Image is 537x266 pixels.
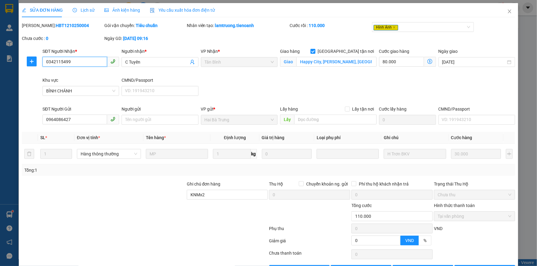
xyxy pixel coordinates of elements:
[384,149,446,159] input: Ghi Chú
[290,22,371,29] div: Cước rồi :
[451,135,472,140] span: Cước hàng
[451,149,501,159] input: 0
[22,35,103,42] div: Chưa cước :
[438,190,511,199] span: Chưa thu
[73,8,77,12] span: clock-circle
[439,106,515,112] div: CMND/Passport
[22,22,103,29] div: [PERSON_NAME]:
[201,106,278,112] div: VP gửi
[104,22,186,29] div: Gói vận chuyển:
[110,59,115,64] span: phone
[104,8,140,13] span: Ảnh kiện hàng
[269,250,351,260] div: Chưa thanh toán
[280,107,298,111] span: Lấy hàng
[187,22,289,29] div: Nhân viên tạo:
[280,115,294,124] span: Lấy
[24,167,207,174] div: Tổng: 1
[269,225,351,236] div: Phụ thu
[22,8,26,12] span: edit
[187,190,268,200] input: Ghi chú đơn hàng
[251,149,257,159] span: kg
[379,115,436,125] input: Cước lấy hàng
[304,181,350,187] span: Chuyển khoản ng. gửi
[438,212,511,221] span: Tại văn phòng
[187,182,221,186] label: Ghi chú đơn hàng
[405,238,414,243] span: VND
[381,132,448,144] th: Ghi chú
[379,107,407,111] label: Cước lấy hàng
[280,57,296,67] span: Giao
[42,106,119,112] div: SĐT Người Gửi
[427,59,432,64] span: dollar-circle
[423,238,427,243] span: %
[269,182,283,186] span: Thu Hộ
[146,149,208,159] input: VD: Bàn, Ghế
[501,3,518,20] button: Close
[24,149,34,159] button: delete
[262,149,312,159] input: 0
[506,149,513,159] button: plus
[205,115,274,124] span: Hai Bà Trưng
[150,8,215,13] span: Yêu cầu xuất hóa đơn điện tử
[122,48,198,55] div: Người nhận
[104,35,186,42] div: Ngày GD:
[123,36,148,41] b: [DATE] 09:16
[434,226,443,231] span: VND
[27,59,36,64] span: plus
[280,49,300,54] span: Giao hàng
[22,8,63,13] span: SỬA ĐƠN HÀNG
[379,57,424,67] input: Cước giao hàng
[42,77,119,84] div: Khu vực
[205,57,274,67] span: Tân Bình
[393,26,396,29] span: close
[442,59,506,65] input: Ngày giao
[224,135,246,140] span: Định lượng
[379,49,410,54] label: Cước giao hàng
[27,57,37,66] button: plus
[104,8,109,12] span: picture
[356,181,411,187] span: Phí thu hộ khách nhận trả
[81,149,137,158] span: Hàng thông thường
[46,36,48,41] b: 0
[315,48,377,55] span: [GEOGRAPHIC_DATA] tận nơi
[56,23,89,28] b: HBT1210250004
[314,132,381,144] th: Loại phụ phí
[374,25,398,30] span: Hình Ảnh
[439,49,458,54] label: Ngày giao
[77,135,100,140] span: Đơn vị tính
[122,77,198,84] div: CMND/Passport
[215,23,254,28] b: lamtruong.tienoanh
[136,23,158,28] b: Tiêu chuẩn
[42,48,119,55] div: SĐT Người Nhận
[40,135,45,140] span: SL
[507,9,512,14] span: close
[269,237,351,248] div: Giảm giá
[122,106,198,112] div: Người gửi
[201,49,218,54] span: VP Nhận
[262,135,285,140] span: Giá trị hàng
[294,115,377,124] input: Dọc đường
[309,23,325,28] b: 110.000
[296,57,377,67] input: Giao tận nơi
[146,135,166,140] span: Tên hàng
[190,60,195,65] span: user-add
[350,106,377,112] span: Lấy tận nơi
[434,203,475,208] label: Hình thức thanh toán
[150,8,155,13] img: icon
[46,86,115,96] span: BÌNH CHÁNH
[110,117,115,122] span: phone
[73,8,94,13] span: Lịch sử
[351,203,372,208] span: Tổng cước
[434,181,515,187] div: Trạng thái Thu Hộ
